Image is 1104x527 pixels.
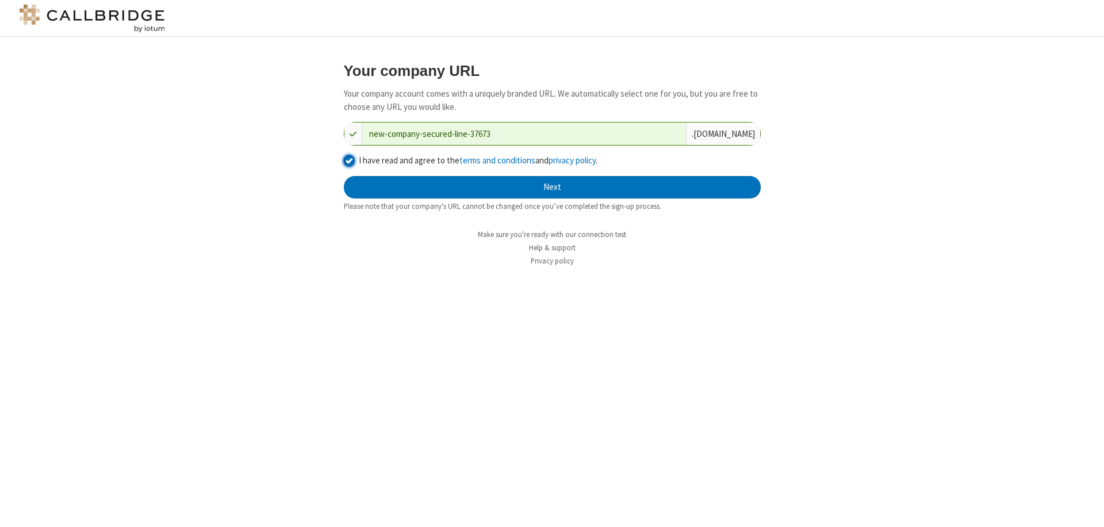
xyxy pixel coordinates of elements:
[549,155,596,166] a: privacy policy
[478,230,626,239] a: Make sure you're ready with our connection test
[344,87,761,113] p: Your company account comes with a uniquely branded URL. We automatically select one for you, but ...
[459,155,535,166] a: terms and conditions
[531,256,574,266] a: Privacy policy
[344,63,761,79] h3: Your company URL
[362,123,686,145] input: Company URL
[359,154,761,167] label: I have read and agree to the and .
[344,176,761,199] button: Next
[686,123,760,145] div: . [DOMAIN_NAME]
[344,201,761,212] div: Please note that your company's URL cannot be changed once you’ve completed the sign-up process.
[17,5,167,32] img: logo@2x.png
[529,243,576,253] a: Help & support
